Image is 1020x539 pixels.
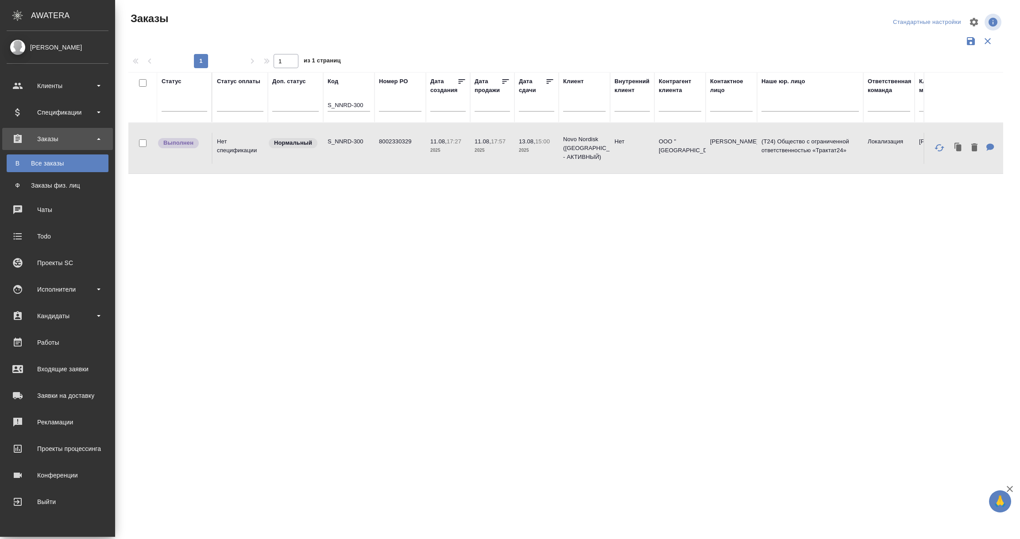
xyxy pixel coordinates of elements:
[967,139,982,157] button: Удалить
[7,177,108,194] a: ФЗаказы физ. лиц
[128,12,168,26] span: Заказы
[614,77,650,95] div: Внутренний клиент
[993,492,1008,511] span: 🙏
[7,132,108,146] div: Заказы
[7,79,108,92] div: Клиенты
[430,138,447,145] p: 11.08,
[491,138,506,145] p: 17:57
[614,137,650,146] p: Нет
[710,77,753,95] div: Контактное лицо
[272,77,306,86] div: Доп. статус
[7,416,108,429] div: Рекламации
[535,138,550,145] p: 15:00
[328,77,338,86] div: Код
[891,15,963,29] div: split button
[7,389,108,402] div: Заявки на доставку
[7,469,108,482] div: Конференции
[2,491,113,513] a: Выйти
[163,139,193,147] p: Выполнен
[950,139,967,157] button: Клонировать
[7,309,108,323] div: Кандидаты
[2,358,113,380] a: Входящие заявки
[929,137,950,158] button: Обновить
[519,146,554,155] p: 2025
[475,77,501,95] div: Дата продажи
[430,146,466,155] p: 2025
[863,133,915,164] td: Локализация
[7,42,108,52] div: [PERSON_NAME]
[519,138,535,145] p: 13.08,
[430,77,457,95] div: Дата создания
[757,133,863,164] td: (T24) Общество с ограниченной ответственностью «Трактат24»
[304,55,341,68] span: из 1 страниц
[7,154,108,172] a: ВВсе заказы
[706,133,757,164] td: [PERSON_NAME]
[2,199,113,221] a: Чаты
[919,77,962,95] div: Клиентские менеджеры
[519,77,545,95] div: Дата сдачи
[162,77,182,86] div: Статус
[7,203,108,216] div: Чаты
[563,135,606,162] p: Novo Nordisk ([GEOGRAPHIC_DATA] - АКТИВНЫЙ)
[274,139,312,147] p: Нормальный
[7,283,108,296] div: Исполнители
[11,181,104,190] div: Заказы физ. лиц
[868,77,912,95] div: Ответственная команда
[563,77,583,86] div: Клиент
[375,133,426,164] td: 8002330329
[7,230,108,243] div: Todo
[7,106,108,119] div: Спецификации
[7,336,108,349] div: Работы
[475,146,510,155] p: 2025
[979,33,996,50] button: Сбросить фильтры
[212,133,268,164] td: Нет спецификации
[447,138,461,145] p: 17:27
[659,137,701,155] p: ООО "[GEOGRAPHIC_DATA]"
[475,138,491,145] p: 11.08,
[31,7,115,24] div: AWATERA
[2,464,113,486] a: Конференции
[989,490,1011,512] button: 🙏
[761,77,805,86] div: Наше юр. лицо
[328,137,370,146] p: S_NNRD-300
[379,77,408,86] div: Номер PO
[2,331,113,354] a: Работы
[11,159,104,168] div: Все заказы
[217,77,260,86] div: Статус оплаты
[7,442,108,455] div: Проекты процессинга
[659,77,701,95] div: Контрагент клиента
[2,385,113,407] a: Заявки на доставку
[7,495,108,508] div: Выйти
[2,411,113,433] a: Рекламации
[7,362,108,376] div: Входящие заявки
[915,133,966,164] td: [PERSON_NAME]
[985,14,1003,31] span: Посмотреть информацию
[2,225,113,247] a: Todo
[2,252,113,274] a: Проекты SC
[2,438,113,460] a: Проекты процессинга
[963,12,985,33] span: Настроить таблицу
[7,256,108,269] div: Проекты SC
[157,137,207,149] div: Выставляет ПМ после сдачи и проведения начислений. Последний этап для ПМа
[962,33,979,50] button: Сохранить фильтры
